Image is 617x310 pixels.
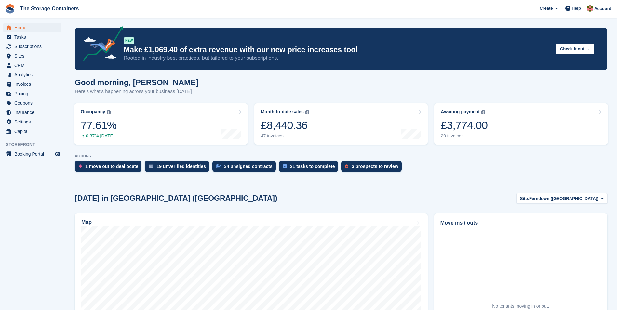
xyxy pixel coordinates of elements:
[212,161,279,175] a: 34 unsigned contracts
[3,70,61,79] a: menu
[75,88,198,95] p: Here's what's happening across your business [DATE]
[81,109,105,115] div: Occupancy
[3,149,61,159] a: menu
[492,303,549,310] div: No tenants moving in or out.
[6,141,65,148] span: Storefront
[107,110,111,114] img: icon-info-grey-7440780725fd019a000dd9b08b2336e03edf1995a4989e88bcd33f0948082b44.svg
[81,219,92,225] h2: Map
[14,51,53,60] span: Sites
[75,78,198,87] h1: Good morning, [PERSON_NAME]
[5,4,15,14] img: stora-icon-8386f47178a22dfd0bd8f6a31ec36ba5ce8667c1dd55bd0f319d3a0aa187defe.svg
[520,195,529,202] span: Site:
[305,110,309,114] img: icon-info-grey-7440780725fd019a000dd9b08b2336e03edf1995a4989e88bcd33f0948082b44.svg
[261,119,309,132] div: £8,440.36
[587,5,593,12] img: Kirsty Simpson
[14,149,53,159] span: Booking Portal
[345,164,348,168] img: prospect-51fa495bee0391a8d652442698ab0144808aea92771e9ea1ae160a38d050c398.svg
[14,61,53,70] span: CRM
[529,195,598,202] span: Ferndown ([GEOGRAPHIC_DATA])
[3,108,61,117] a: menu
[572,5,581,12] span: Help
[3,80,61,89] a: menu
[3,89,61,98] a: menu
[440,219,601,227] h2: Move ins / outs
[3,117,61,126] a: menu
[54,150,61,158] a: Preview store
[3,61,61,70] a: menu
[279,161,342,175] a: 21 tasks to complete
[3,32,61,42] a: menu
[145,161,212,175] a: 19 unverified identities
[556,44,594,54] button: Check it out →
[261,109,304,115] div: Month-to-date sales
[14,89,53,98] span: Pricing
[254,103,428,145] a: Month-to-date sales £8,440.36 47 invoices
[149,164,153,168] img: verify_identity-adf6edd0f0f0b5bbfe63781bf79b02c33cf7c696d77639b501bdc392416b5a36.svg
[3,127,61,136] a: menu
[14,42,53,51] span: Subscriptions
[14,117,53,126] span: Settings
[261,133,309,139] div: 47 invoices
[481,110,485,114] img: icon-info-grey-7440780725fd019a000dd9b08b2336e03edf1995a4989e88bcd33f0948082b44.svg
[3,42,61,51] a: menu
[441,119,488,132] div: £3,774.00
[14,98,53,108] span: Coupons
[75,161,145,175] a: 1 move out to deallocate
[124,45,550,55] p: Make £1,069.40 of extra revenue with our new price increases tool
[441,133,488,139] div: 20 invoices
[14,70,53,79] span: Analytics
[79,164,82,168] img: move_outs_to_deallocate_icon-f764333ba52eb49d3ac5e1228854f67142a1ed5810a6f6cc68b1a99e826820c5.svg
[3,23,61,32] a: menu
[14,32,53,42] span: Tasks
[216,164,221,168] img: contract_signature_icon-13c848040528278c33f63329250d36e43548de30e8caae1d1a13099fd9432cc5.svg
[75,154,607,158] p: ACTIONS
[124,55,550,62] p: Rooted in industry best practices, but tailored to your subscriptions.
[81,133,116,139] div: 0.37% [DATE]
[434,103,608,145] a: Awaiting payment £3,774.00 20 invoices
[224,164,273,169] div: 34 unsigned contracts
[78,26,123,63] img: price-adjustments-announcement-icon-8257ccfd72463d97f412b2fc003d46551f7dbcb40ab6d574587a9cd5c0d94...
[594,6,611,12] span: Account
[74,103,248,145] a: Occupancy 77.61% 0.37% [DATE]
[156,164,206,169] div: 19 unverified identities
[85,164,138,169] div: 1 move out to deallocate
[81,119,116,132] div: 77.61%
[14,23,53,32] span: Home
[441,109,480,115] div: Awaiting payment
[14,108,53,117] span: Insurance
[14,127,53,136] span: Capital
[540,5,553,12] span: Create
[516,193,607,204] button: Site: Ferndown ([GEOGRAPHIC_DATA])
[124,37,134,44] div: NEW
[75,194,277,203] h2: [DATE] in [GEOGRAPHIC_DATA] ([GEOGRAPHIC_DATA])
[283,164,287,168] img: task-75834270c22a3079a89374b754ae025e5fb1db73e45f91037f5363f120a921f8.svg
[3,51,61,60] a: menu
[3,98,61,108] a: menu
[18,3,81,14] a: The Storage Containers
[290,164,335,169] div: 21 tasks to complete
[352,164,398,169] div: 3 prospects to review
[341,161,405,175] a: 3 prospects to review
[14,80,53,89] span: Invoices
